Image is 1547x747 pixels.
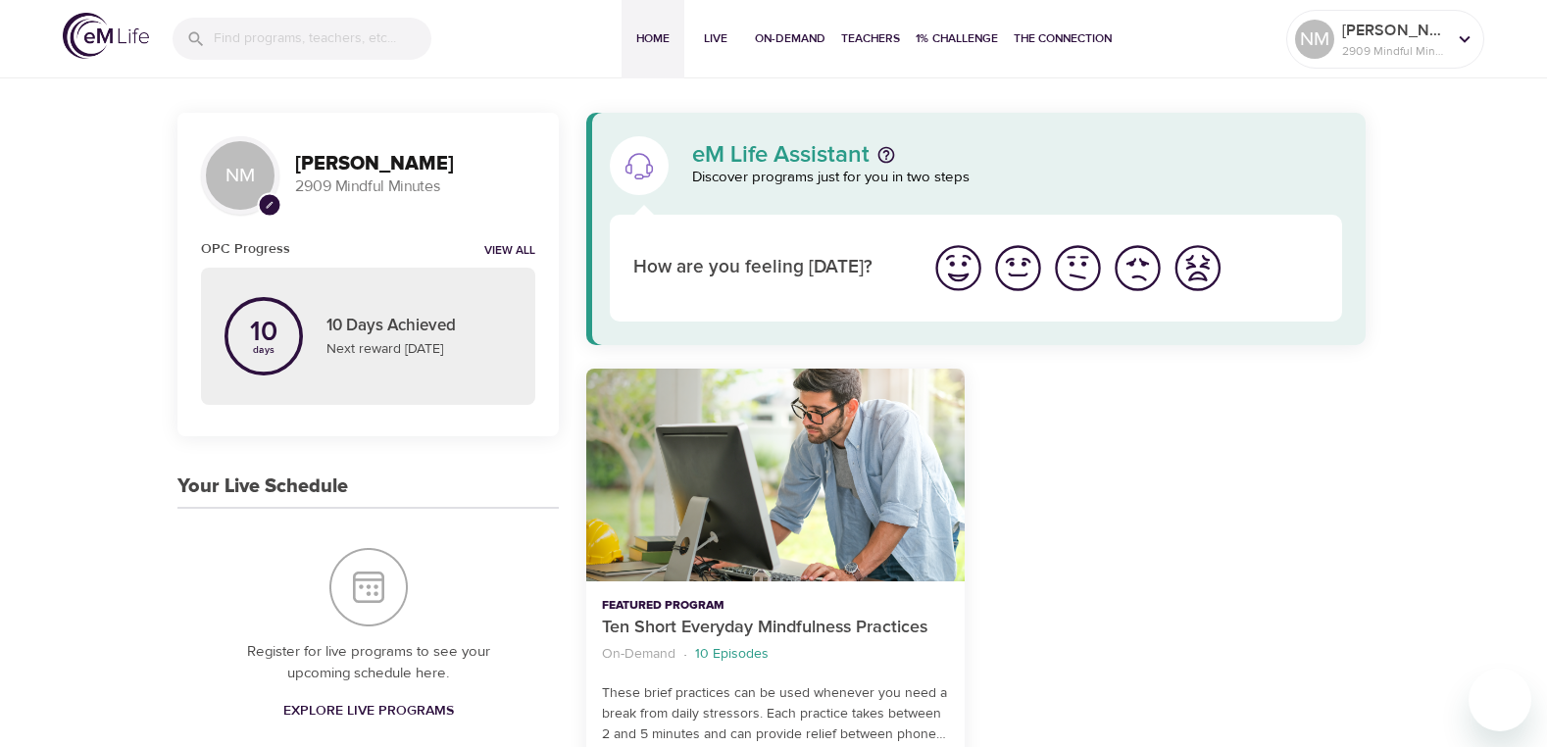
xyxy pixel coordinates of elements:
[629,28,676,49] span: Home
[695,644,769,665] p: 10 Episodes
[586,369,964,581] button: Ten Short Everyday Mindfulness Practices
[1171,241,1224,295] img: worst
[916,28,998,49] span: 1% Challenge
[283,699,454,723] span: Explore Live Programs
[755,28,825,49] span: On-Demand
[602,641,948,668] nav: breadcrumb
[928,238,988,298] button: I'm feeling great
[692,143,870,167] p: eM Life Assistant
[201,238,290,260] h6: OPC Progress
[275,693,462,729] a: Explore Live Programs
[177,475,348,498] h3: Your Live Schedule
[602,683,948,745] p: These brief practices can be used whenever you need a break from daily stressors. Each practice t...
[1111,241,1165,295] img: bad
[602,615,948,641] p: Ten Short Everyday Mindfulness Practices
[1014,28,1112,49] span: The Connection
[1342,19,1446,42] p: [PERSON_NAME]
[692,28,739,49] span: Live
[250,319,277,346] p: 10
[1168,238,1227,298] button: I'm feeling worst
[602,597,948,615] p: Featured Program
[1342,42,1446,60] p: 2909 Mindful Minutes
[683,641,687,668] li: ·
[250,346,277,354] p: days
[329,548,408,626] img: Your Live Schedule
[988,238,1048,298] button: I'm feeling good
[1051,241,1105,295] img: ok
[692,167,1342,189] p: Discover programs just for you in two steps
[214,18,431,60] input: Find programs, teachers, etc...
[1048,238,1108,298] button: I'm feeling ok
[1108,238,1168,298] button: I'm feeling bad
[63,13,149,59] img: logo
[633,254,905,282] p: How are you feeling [DATE]?
[991,241,1045,295] img: good
[1469,669,1531,731] iframe: Button to launch messaging window
[602,644,675,665] p: On-Demand
[326,314,512,339] p: 10 Days Achieved
[217,641,520,685] p: Register for live programs to see your upcoming schedule here.
[484,243,535,260] a: View all notifications
[201,136,279,215] div: NM
[295,153,535,175] h3: [PERSON_NAME]
[1295,20,1334,59] div: NM
[326,339,512,360] p: Next reward [DATE]
[295,175,535,198] p: 2909 Mindful Minutes
[624,150,655,181] img: eM Life Assistant
[841,28,900,49] span: Teachers
[931,241,985,295] img: great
